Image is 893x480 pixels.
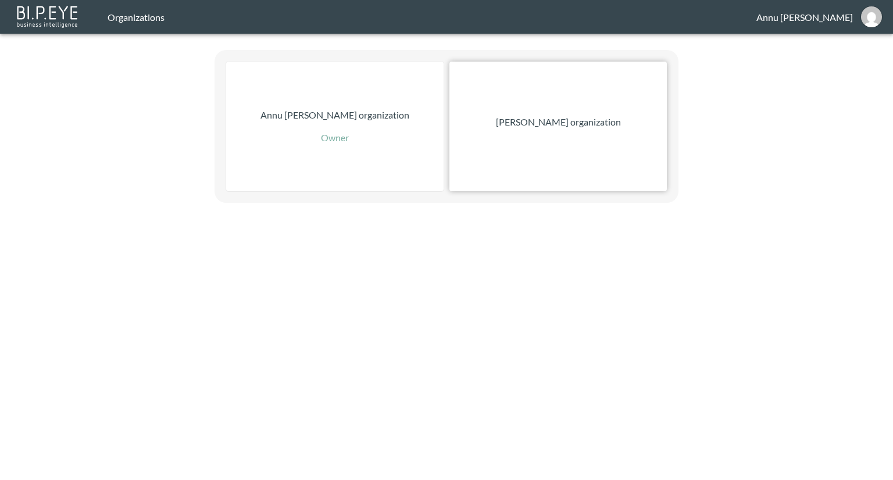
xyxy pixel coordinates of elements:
[853,3,890,31] button: annu@mutualart.com
[108,12,756,23] div: Organizations
[496,115,621,129] p: [PERSON_NAME] organization
[321,131,349,145] p: Owner
[756,12,853,23] div: Annu [PERSON_NAME]
[15,3,81,29] img: bipeye-logo
[260,108,409,122] p: Annu [PERSON_NAME] organization
[861,6,882,27] img: 30a3054078d7a396129f301891e268cf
